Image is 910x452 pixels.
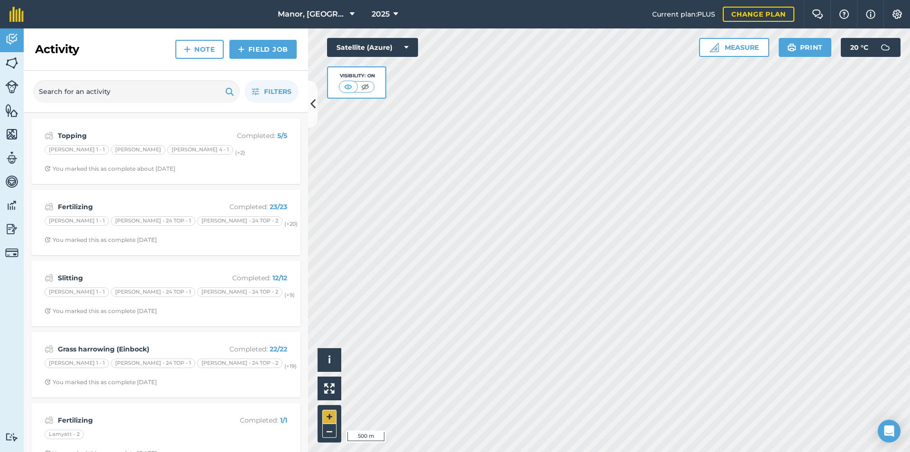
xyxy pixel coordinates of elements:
img: svg+xml;base64,PD94bWwgdmVyc2lvbj0iMS4wIiBlbmNvZGluZz0idXRmLTgiPz4KPCEtLSBHZW5lcmF0b3I6IEFkb2JlIE... [45,343,54,355]
a: FertilizingCompleted: 23/23[PERSON_NAME] 1 - 1[PERSON_NAME] - 24 TOP - 1[PERSON_NAME] - 24 TOP - ... [37,195,295,249]
strong: Fertilizing [58,415,208,425]
strong: 23 / 23 [270,203,287,211]
span: Current plan : PLUS [652,9,715,19]
div: [PERSON_NAME] - 24 TOP - 1 [111,359,195,368]
img: fieldmargin Logo [9,7,24,22]
button: 20 °C [841,38,901,57]
strong: Topping [58,130,208,141]
p: Completed : [212,273,287,283]
span: 20 ° C [850,38,868,57]
div: [PERSON_NAME] - 24 TOP - 2 [197,359,282,368]
img: svg+xml;base64,PD94bWwgdmVyc2lvbj0iMS4wIiBlbmNvZGluZz0idXRmLTgiPz4KPCEtLSBHZW5lcmF0b3I6IEFkb2JlIE... [45,201,54,212]
small: (+ 20 ) [284,221,298,227]
img: svg+xml;base64,PD94bWwgdmVyc2lvbj0iMS4wIiBlbmNvZGluZz0idXRmLTgiPz4KPCEtLSBHZW5lcmF0b3I6IEFkb2JlIE... [5,32,18,46]
strong: 5 / 5 [277,131,287,140]
img: Ruler icon [710,43,719,52]
img: svg+xml;base64,PD94bWwgdmVyc2lvbj0iMS4wIiBlbmNvZGluZz0idXRmLTgiPz4KPCEtLSBHZW5lcmF0b3I6IEFkb2JlIE... [5,175,18,189]
span: Filters [264,86,291,97]
button: – [322,424,337,438]
img: svg+xml;base64,PHN2ZyB4bWxucz0iaHR0cDovL3d3dy53My5vcmcvMjAwMC9zdmciIHdpZHRoPSI1MCIgaGVpZ2h0PSI0MC... [359,82,371,92]
div: You marked this as complete [DATE] [45,307,157,315]
img: A cog icon [892,9,903,19]
img: A question mark icon [838,9,850,19]
button: i [318,348,341,372]
p: Completed : [212,202,287,212]
a: SlittingCompleted: 12/12[PERSON_NAME] 1 - 1[PERSON_NAME] - 24 TOP - 1[PERSON_NAME] - 24 TOP - 2(+... [37,267,295,321]
img: svg+xml;base64,PHN2ZyB4bWxucz0iaHR0cDovL3d3dy53My5vcmcvMjAwMC9zdmciIHdpZHRoPSIxOSIgaGVpZ2h0PSIyNC... [787,42,796,53]
strong: 22 / 22 [270,345,287,353]
strong: 12 / 12 [273,274,287,282]
button: Measure [699,38,769,57]
img: svg+xml;base64,PD94bWwgdmVyc2lvbj0iMS4wIiBlbmNvZGluZz0idXRmLTgiPz4KPCEtLSBHZW5lcmF0b3I6IEFkb2JlIE... [45,415,54,426]
a: Note [175,40,224,59]
img: svg+xml;base64,PD94bWwgdmVyc2lvbj0iMS4wIiBlbmNvZGluZz0idXRmLTgiPz4KPCEtLSBHZW5lcmF0b3I6IEFkb2JlIE... [876,38,895,57]
strong: 1 / 1 [280,416,287,424]
img: svg+xml;base64,PHN2ZyB4bWxucz0iaHR0cDovL3d3dy53My5vcmcvMjAwMC9zdmciIHdpZHRoPSIxNCIgaGVpZ2h0PSIyNC... [238,44,245,55]
img: svg+xml;base64,PD94bWwgdmVyc2lvbj0iMS4wIiBlbmNvZGluZz0idXRmLTgiPz4KPCEtLSBHZW5lcmF0b3I6IEFkb2JlIE... [45,130,54,141]
button: Satellite (Azure) [327,38,418,57]
div: [PERSON_NAME] 1 - 1 [45,287,109,297]
div: Visibility: On [339,72,375,80]
h2: Activity [35,42,79,57]
div: You marked this as complete [DATE] [45,236,157,244]
img: svg+xml;base64,PD94bWwgdmVyc2lvbj0iMS4wIiBlbmNvZGluZz0idXRmLTgiPz4KPCEtLSBHZW5lcmF0b3I6IEFkb2JlIE... [5,246,18,259]
span: i [328,354,331,366]
span: Manor, [GEOGRAPHIC_DATA], [GEOGRAPHIC_DATA] [278,9,346,20]
div: [PERSON_NAME] - 24 TOP - 2 [197,287,282,297]
img: Clock with arrow pointing clockwise [45,237,51,243]
small: (+ 9 ) [284,292,295,298]
img: svg+xml;base64,PHN2ZyB4bWxucz0iaHR0cDovL3d3dy53My5vcmcvMjAwMC9zdmciIHdpZHRoPSI1NiIgaGVpZ2h0PSI2MC... [5,127,18,141]
a: ToppingCompleted: 5/5[PERSON_NAME] 1 - 1[PERSON_NAME][PERSON_NAME] 4 - 1(+2)Clock with arrow poin... [37,124,295,178]
div: [PERSON_NAME] - 24 TOP - 1 [111,216,195,226]
img: Two speech bubbles overlapping with the left bubble in the forefront [812,9,823,19]
a: Field Job [229,40,297,59]
button: + [322,410,337,424]
a: Grass harrowing (Einbock)Completed: 22/22[PERSON_NAME] 1 - 1[PERSON_NAME] - 24 TOP - 1[PERSON_NAM... [37,338,295,392]
img: svg+xml;base64,PHN2ZyB4bWxucz0iaHR0cDovL3d3dy53My5vcmcvMjAwMC9zdmciIHdpZHRoPSI1NiIgaGVpZ2h0PSI2MC... [5,56,18,70]
img: svg+xml;base64,PHN2ZyB4bWxucz0iaHR0cDovL3d3dy53My5vcmcvMjAwMC9zdmciIHdpZHRoPSI1NiIgaGVpZ2h0PSI2MC... [5,103,18,118]
img: svg+xml;base64,PD94bWwgdmVyc2lvbj0iMS4wIiBlbmNvZGluZz0idXRmLTgiPz4KPCEtLSBHZW5lcmF0b3I6IEFkb2JlIE... [5,151,18,165]
img: svg+xml;base64,PD94bWwgdmVyc2lvbj0iMS4wIiBlbmNvZGluZz0idXRmLTgiPz4KPCEtLSBHZW5lcmF0b3I6IEFkb2JlIE... [5,222,18,236]
img: svg+xml;base64,PHN2ZyB4bWxucz0iaHR0cDovL3d3dy53My5vcmcvMjAwMC9zdmciIHdpZHRoPSI1MCIgaGVpZ2h0PSI0MC... [342,82,354,92]
div: [PERSON_NAME] 4 - 1 [167,145,233,155]
p: Completed : [212,130,287,141]
button: Print [779,38,832,57]
small: (+ 2 ) [235,149,245,156]
img: svg+xml;base64,PHN2ZyB4bWxucz0iaHR0cDovL3d3dy53My5vcmcvMjAwMC9zdmciIHdpZHRoPSIxNyIgaGVpZ2h0PSIxNy... [866,9,875,20]
div: [PERSON_NAME] 1 - 1 [45,216,109,226]
div: [PERSON_NAME] [111,145,165,155]
p: Completed : [212,344,287,354]
img: Clock with arrow pointing clockwise [45,379,51,385]
div: Open Intercom Messenger [878,420,901,443]
img: svg+xml;base64,PD94bWwgdmVyc2lvbj0iMS4wIiBlbmNvZGluZz0idXRmLTgiPz4KPCEtLSBHZW5lcmF0b3I6IEFkb2JlIE... [45,272,54,284]
a: Change plan [723,7,794,22]
small: (+ 19 ) [284,363,297,369]
div: Lamyatt - 2 [45,430,84,439]
button: Filters [245,80,299,103]
span: 2025 [372,9,390,20]
img: Four arrows, one pointing top left, one top right, one bottom right and the last bottom left [324,383,335,394]
img: Clock with arrow pointing clockwise [45,166,51,172]
div: [PERSON_NAME] - 24 TOP - 1 [111,287,195,297]
img: svg+xml;base64,PD94bWwgdmVyc2lvbj0iMS4wIiBlbmNvZGluZz0idXRmLTgiPz4KPCEtLSBHZW5lcmF0b3I6IEFkb2JlIE... [5,433,18,442]
img: svg+xml;base64,PHN2ZyB4bWxucz0iaHR0cDovL3d3dy53My5vcmcvMjAwMC9zdmciIHdpZHRoPSIxNCIgaGVpZ2h0PSIyNC... [184,44,191,55]
input: Search for an activity [33,80,240,103]
img: Clock with arrow pointing clockwise [45,308,51,314]
div: [PERSON_NAME] 1 - 1 [45,359,109,368]
strong: Fertilizing [58,202,208,212]
strong: Grass harrowing (Einbock) [58,344,208,354]
img: svg+xml;base64,PD94bWwgdmVyc2lvbj0iMS4wIiBlbmNvZGluZz0idXRmLTgiPz4KPCEtLSBHZW5lcmF0b3I6IEFkb2JlIE... [5,198,18,212]
img: svg+xml;base64,PHN2ZyB4bWxucz0iaHR0cDovL3d3dy53My5vcmcvMjAwMC9zdmciIHdpZHRoPSIxOSIgaGVpZ2h0PSIyNC... [225,86,234,97]
div: [PERSON_NAME] - 24 TOP - 2 [197,216,282,226]
p: Completed : [212,415,287,425]
strong: Slitting [58,273,208,283]
div: [PERSON_NAME] 1 - 1 [45,145,109,155]
img: svg+xml;base64,PD94bWwgdmVyc2lvbj0iMS4wIiBlbmNvZGluZz0idXRmLTgiPz4KPCEtLSBHZW5lcmF0b3I6IEFkb2JlIE... [5,80,18,93]
div: You marked this as complete about [DATE] [45,165,175,173]
div: You marked this as complete [DATE] [45,378,157,386]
